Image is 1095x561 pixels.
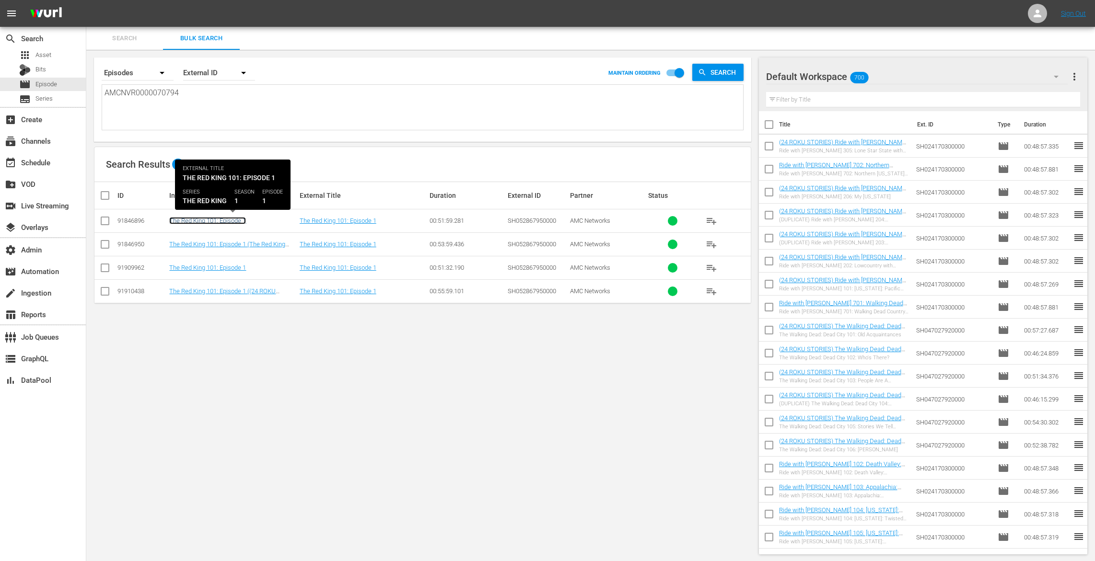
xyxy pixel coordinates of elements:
div: 91846896 [117,217,166,224]
td: 00:48:57.302 [1020,227,1073,250]
div: ID [117,192,166,199]
span: GraphQL [5,353,16,365]
div: Ride with [PERSON_NAME] 104: [US_STATE]: Twisted Sisters [779,515,909,522]
td: SH024170300000 [912,227,993,250]
div: External Title [300,192,427,199]
div: Ride with [PERSON_NAME] 305: Lone Star State with [PERSON_NAME] [779,148,909,154]
td: SH024170300000 [912,273,993,296]
span: AMC Networks [570,264,610,271]
div: Ride with [PERSON_NAME] 105: [US_STATE]: [GEOGRAPHIC_DATA] [779,538,909,545]
div: The Walking Dead: Dead City 101: Old Acquaintances [779,332,909,338]
div: 91846950 [117,240,166,248]
span: Automation [5,266,16,277]
a: Ride with [PERSON_NAME] 102: Death Valley: [PERSON_NAME]'s View [779,460,905,475]
span: reorder [1073,347,1084,358]
td: SH024170300000 [912,204,993,227]
div: The Walking Dead: Dead City 105: Stories We Tell Ourselves [779,424,909,430]
span: Episode [998,232,1009,244]
span: playlist_add [706,239,717,250]
td: 00:52:38.782 [1020,434,1073,457]
span: Live Streaming [5,200,16,212]
button: playlist_add [700,280,723,303]
span: reorder [1073,140,1084,151]
span: AMC Networks [570,240,610,248]
td: SH047027920000 [912,388,993,411]
td: 00:48:57.348 [1020,457,1073,480]
a: The Red King 101: Episode 1 [169,217,246,224]
span: Episode [35,80,57,89]
td: 00:48:57.269 [1020,273,1073,296]
td: 00:46:15.299 [1020,388,1073,411]
td: 00:48:57.323 [1020,204,1073,227]
span: reorder [1073,324,1084,335]
span: reorder [1073,209,1084,220]
span: 700 [850,68,868,88]
img: ans4CAIJ8jUAAAAAAAAAAAAAAAAAAAAAAAAgQb4GAAAAAAAAAAAAAAAAAAAAAAAAJMjXAAAAAAAAAAAAAAAAAAAAAAAAgAT5G... [23,2,69,25]
span: VOD [5,179,16,190]
td: SH024170300000 [912,181,993,204]
span: Channels [5,136,16,147]
td: SH047027920000 [912,319,993,342]
div: The Walking Dead: Dead City 103: People Are A Resource [779,378,909,384]
span: reorder [1073,232,1084,243]
a: The Red King 101: Episode 1 [300,217,376,224]
div: 91910438 [117,287,166,295]
span: Episode [998,278,1009,290]
span: Search [92,33,157,44]
td: SH047027920000 [912,365,993,388]
div: Ride with [PERSON_NAME] 101: [US_STATE]: Pacific Coast Highway [779,286,909,292]
a: (24 ROKU STORIES) The Walking Dead: Dead City 105: Stories We Tell Ourselves [779,414,905,429]
span: Series [19,93,31,105]
a: Ride with [PERSON_NAME] 103: Appalachia: [GEOGRAPHIC_DATA] [779,483,901,498]
div: 00:51:59.281 [430,217,505,224]
td: 00:57:27.687 [1020,319,1073,342]
a: Ride with [PERSON_NAME] 701: Walking Dead Country with [PERSON_NAME] [779,299,907,314]
a: The Red King 101: Episode 1 [300,287,376,295]
a: The Red King 101: Episode 1 [300,264,376,271]
span: SH052867950000 [508,287,556,295]
div: 00:53:59.436 [430,240,505,248]
span: Episode [998,416,1009,428]
span: Episode [998,347,1009,359]
span: Search [5,33,16,45]
th: Ext. ID [911,111,992,138]
div: Ride with [PERSON_NAME] 701: Walking Dead Country with [PERSON_NAME] [779,309,909,315]
div: External ID [508,192,567,199]
div: External ID [183,59,255,86]
a: (24 ROKU STORIES) The Walking Dead: Dead City 104: Everybody Wins A Prize [779,391,905,406]
span: Episode [998,255,1009,267]
span: SH052867950000 [508,217,556,224]
span: Admin [5,244,16,256]
td: SH024170300000 [912,296,993,319]
div: Ride with [PERSON_NAME] 702: Northern [US_STATE] with [PERSON_NAME] [779,171,909,177]
a: The Red King 101: Episode 1 [169,264,246,271]
td: SH047027920000 [912,342,993,365]
span: reorder [1073,508,1084,519]
span: playlist_add [706,286,717,297]
th: Duration [1018,111,1076,138]
a: (24 ROKU STORIES) The Walking Dead: Dead City 103: People Are A Resource [779,368,905,383]
textarea: AMCNVR0000070794 [105,87,743,131]
span: reorder [1073,462,1084,473]
div: Ride with [PERSON_NAME] 206: My [US_STATE] [779,194,909,200]
a: The Red King 101: Episode 1 (The Red King 101: Episode 1 (amc_networks_acorntvmysteries_1_00:54:00)) [169,240,296,269]
a: Ride with [PERSON_NAME] 702: Northern [US_STATE] with [PERSON_NAME] [779,161,893,176]
td: 00:46:24.859 [1020,342,1073,365]
span: Search [707,64,744,81]
span: reorder [1073,370,1084,381]
span: SH052867950000 [508,240,556,248]
a: (24 ROKU STORIES) The Walking Dead: Dead City 101: Old Acquaintances [779,322,905,337]
span: reorder [1073,416,1084,427]
div: (DUPLICATE) Ride with [PERSON_NAME] 203: [US_STATE]: [PERSON_NAME] [779,240,909,246]
span: Episode [998,186,1009,198]
span: reorder [1073,186,1084,197]
span: SH052867950000 [508,264,556,271]
span: Schedule [5,157,16,169]
div: Episodes [102,59,174,86]
button: playlist_add [700,256,723,279]
span: Create [5,114,16,126]
span: menu [6,8,17,19]
span: Bits [35,65,46,74]
span: reorder [1073,301,1084,312]
td: SH024170300000 [912,526,993,549]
